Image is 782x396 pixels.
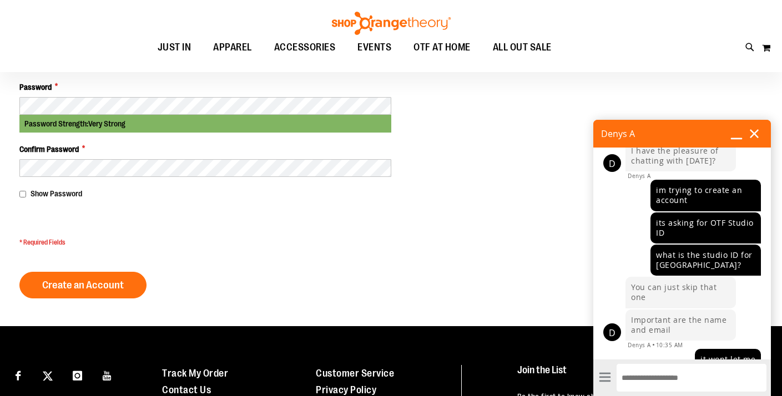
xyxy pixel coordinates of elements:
[631,282,730,302] div: You can just skip that one
[316,384,376,395] a: Privacy Policy
[162,384,211,395] a: Contact Us
[631,315,730,335] div: Important are the name and email
[745,125,763,143] button: Close dialog
[656,185,755,205] div: im trying to create an account
[19,144,79,155] span: Confirm Password
[43,371,53,381] img: Twitter
[603,154,621,172] div: D
[517,365,761,385] h4: Join the List
[158,35,191,60] span: JUST IN
[274,35,336,60] span: ACCESSORIES
[162,368,228,379] a: Track My Order
[213,35,252,60] span: APPAREL
[19,238,391,247] span: * Required Fields
[656,250,755,270] div: what is the studio ID for [GEOGRAPHIC_DATA]?
[98,365,117,384] a: Visit our Youtube page
[8,365,28,384] a: Visit our Facebook page
[656,342,683,349] div: 10:35 AM
[19,272,147,298] button: Create an Account
[413,35,471,60] span: OTF AT HOME
[628,342,651,349] div: Denys A
[330,12,452,35] img: Shop Orangetheory
[603,323,621,341] div: D
[700,354,755,364] div: it wont let me
[493,35,552,60] span: ALL OUT SALE
[601,125,728,143] h2: Denys A
[38,365,58,384] a: Visit our X page
[31,189,82,198] span: Show Password
[728,125,745,143] button: Minimize chat
[19,82,52,93] span: Password
[42,279,124,291] span: Create an Account
[357,35,391,60] span: EVENTS
[19,115,391,133] div: Password Strength:
[656,218,755,238] div: its asking for OTF Studio ID
[628,172,651,180] div: Denys A
[88,119,125,128] span: Very Strong
[316,368,394,379] a: Customer Service
[68,365,87,384] a: Visit our Instagram page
